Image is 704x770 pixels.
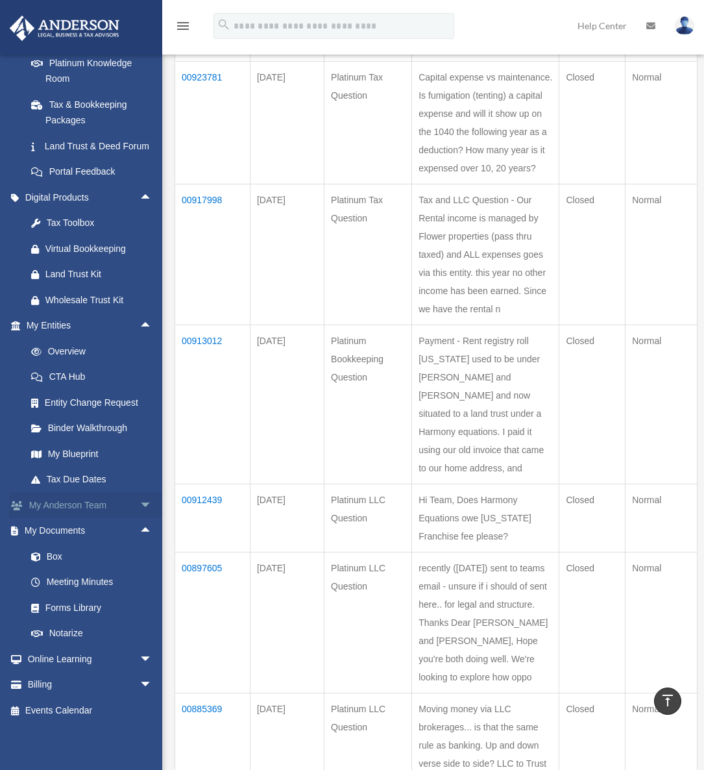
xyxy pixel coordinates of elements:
a: Entity Change Request [18,390,172,416]
td: [DATE] [250,184,324,325]
span: arrow_drop_down [140,672,165,699]
td: Normal [625,325,698,484]
td: [DATE] [250,484,324,552]
a: Platinum Knowledge Room [18,50,165,92]
a: My Entitiesarrow_drop_up [9,313,172,339]
td: recently ([DATE]) sent to teams email - unsure if i should of sent here.. for legal and structure... [412,552,559,693]
span: arrow_drop_up [140,313,165,340]
td: Closed [559,325,625,484]
td: Normal [625,484,698,552]
div: Virtual Bookkeeping [45,241,156,257]
td: Platinum Bookkeeping Question [324,325,412,484]
td: [DATE] [250,325,324,484]
td: 00917998 [175,184,250,325]
a: Forms Library [18,595,172,621]
a: vertical_align_top [654,688,681,715]
td: 00923781 [175,61,250,184]
a: CTA Hub [18,364,172,390]
td: Tax and LLC Question - Our Rental income is managed by Flower properties (pass thru taxed) and AL... [412,184,559,325]
td: 00897605 [175,552,250,693]
a: Online Learningarrow_drop_down [9,646,172,672]
a: Tax & Bookkeeping Packages [18,92,165,133]
td: Normal [625,184,698,325]
a: Overview [18,338,172,364]
a: menu [175,23,191,34]
a: Meeting Minutes [18,569,172,595]
a: Tax Due Dates [18,467,172,493]
div: Wholesale Trust Kit [45,292,156,308]
td: Platinum Tax Question [324,61,412,184]
span: arrow_drop_down [140,646,165,673]
span: arrow_drop_up [140,184,165,211]
td: Closed [559,484,625,552]
a: Events Calendar [9,697,172,723]
a: Wholesale Trust Kit [18,287,172,313]
td: Closed [559,61,625,184]
i: menu [175,18,191,34]
span: arrow_drop_up [140,518,165,545]
a: My Documentsarrow_drop_up [9,518,172,544]
div: Tax Toolbox [45,215,156,231]
a: Digital Productsarrow_drop_up [9,184,172,210]
a: Billingarrow_drop_down [9,672,172,698]
a: Land Trust Kit [18,262,172,288]
td: Platinum LLC Question [324,484,412,552]
td: Capital expense vs maintenance. Is fumigation (tenting) a capital expense and will it show up on ... [412,61,559,184]
span: arrow_drop_down [140,492,165,519]
td: Normal [625,61,698,184]
a: Notarize [18,621,172,647]
td: [DATE] [250,552,324,693]
td: 00913012 [175,325,250,484]
img: User Pic [675,16,694,35]
td: Payment - Rent registry roll [US_STATE] used to be under [PERSON_NAME] and [PERSON_NAME] and now ... [412,325,559,484]
a: My Blueprint [18,441,172,467]
i: vertical_align_top [660,693,675,708]
td: 00912439 [175,484,250,552]
div: Land Trust Kit [45,266,156,282]
a: My Anderson Teamarrow_drop_down [9,492,172,518]
td: Normal [625,552,698,693]
a: Binder Walkthrough [18,416,172,441]
img: Anderson Advisors Platinum Portal [6,16,123,41]
a: Land Trust & Deed Forum [18,133,165,159]
a: Tax Toolbox [18,210,172,236]
td: Closed [559,552,625,693]
td: Platinum Tax Question [324,184,412,325]
td: Platinum LLC Question [324,552,412,693]
td: [DATE] [250,61,324,184]
i: search [217,18,231,32]
a: Virtual Bookkeeping [18,236,172,262]
a: Box [18,543,172,569]
td: Closed [559,184,625,325]
a: Portal Feedback [18,159,165,185]
td: Hi Team, Does Harmony Equations owe [US_STATE] Franchise fee please? [412,484,559,552]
